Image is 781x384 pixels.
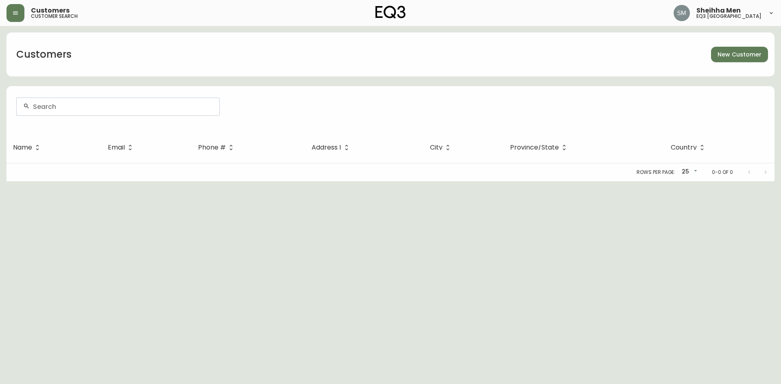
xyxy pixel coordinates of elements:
span: Province/State [510,144,569,151]
span: Address 1 [312,144,352,151]
img: logo [375,6,406,19]
img: cfa6f7b0e1fd34ea0d7b164297c1067f [674,5,690,21]
span: Phone # [198,145,226,150]
span: Email [108,144,135,151]
p: Rows per page: [637,169,675,176]
span: New Customer [718,50,761,60]
button: New Customer [711,47,768,62]
span: City [430,145,443,150]
span: Address 1 [312,145,341,150]
span: Name [13,144,43,151]
div: 25 [678,165,699,179]
span: Name [13,145,32,150]
span: Country [671,145,697,150]
span: Sheihha Men [696,7,741,14]
h1: Customers [16,48,72,61]
h5: customer search [31,14,78,19]
h5: eq3 [GEOGRAPHIC_DATA] [696,14,761,19]
span: Customers [31,7,70,14]
input: Search [33,103,213,111]
p: 0-0 of 0 [712,169,733,176]
span: Country [671,144,707,151]
span: Province/State [510,145,559,150]
span: Email [108,145,125,150]
span: City [430,144,453,151]
span: Phone # [198,144,236,151]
